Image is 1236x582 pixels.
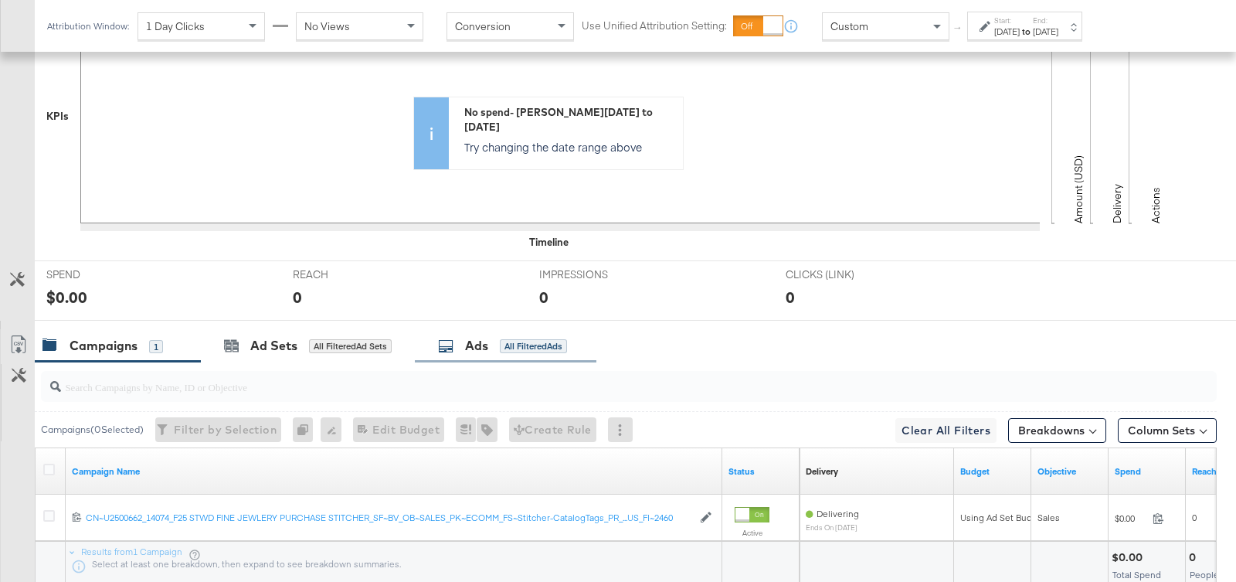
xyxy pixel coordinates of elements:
[46,21,130,32] div: Attribution Window:
[960,512,1046,524] div: Using Ad Set Budget
[735,528,769,538] label: Active
[464,105,675,134] div: No spend - [PERSON_NAME][DATE] to [DATE]
[46,286,87,308] div: $0.00
[960,465,1025,478] a: The maximum amount you're willing to spend on your ads, on average each day or over the lifetime ...
[1020,26,1033,37] strong: to
[582,19,727,33] label: Use Unified Attribution Setting:
[806,465,838,478] div: Delivery
[817,508,859,519] span: Delivering
[149,340,163,354] div: 1
[146,19,205,33] span: 1 Day Clicks
[806,523,859,532] sub: ends on [DATE]
[1189,550,1200,565] div: 0
[994,26,1020,38] div: [DATE]
[806,465,838,478] a: Reflects the ability of your Ad Campaign to achieve delivery based on ad states, schedule and bud...
[1033,26,1058,38] div: [DATE]
[304,19,350,33] span: No Views
[455,19,511,33] span: Conversion
[539,286,548,308] div: 0
[786,286,795,308] div: 0
[309,339,392,353] div: All Filtered Ad Sets
[293,417,321,442] div: 0
[951,26,966,32] span: ↑
[1112,569,1161,580] span: Total Spend
[1037,465,1102,478] a: Your campaign's objective.
[465,337,488,355] div: Ads
[1008,418,1106,443] button: Breakdowns
[539,267,655,282] span: IMPRESSIONS
[786,267,902,282] span: CLICKS (LINK)
[1037,512,1060,523] span: Sales
[1115,465,1180,478] a: The total amount spent to date.
[250,337,297,355] div: Ad Sets
[728,465,793,478] a: Shows the current state of your Ad Campaign.
[895,418,997,443] button: Clear All Filters
[902,421,990,441] span: Clear All Filters
[293,267,409,282] span: REACH
[86,512,692,525] a: CN~U2500662_14074_F25 STWD FINE JEWLERY PURCHASE STITCHER_SF~BV_OB~SALES_PK~ECOMM_FS~Stitcher-Cat...
[72,465,716,478] a: Your campaign name.
[994,15,1020,26] label: Start:
[46,267,162,282] span: SPEND
[1033,15,1058,26] label: End:
[1192,512,1197,523] span: 0
[86,512,692,524] div: CN~U2500662_14074_F25 STWD FINE JEWLERY PURCHASE STITCHER_SF~BV_OB~SALES_PK~ECOMM_FS~Stitcher-Cat...
[61,366,1111,396] input: Search Campaigns by Name, ID or Objective
[70,337,138,355] div: Campaigns
[500,339,567,353] div: All Filtered Ads
[1115,512,1146,524] span: $0.00
[830,19,868,33] span: Custom
[293,286,302,308] div: 0
[1118,418,1217,443] button: Column Sets
[1190,569,1219,580] span: People
[41,423,144,437] div: Campaigns ( 0 Selected)
[1112,550,1147,565] div: $0.00
[464,139,675,155] p: Try changing the date range above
